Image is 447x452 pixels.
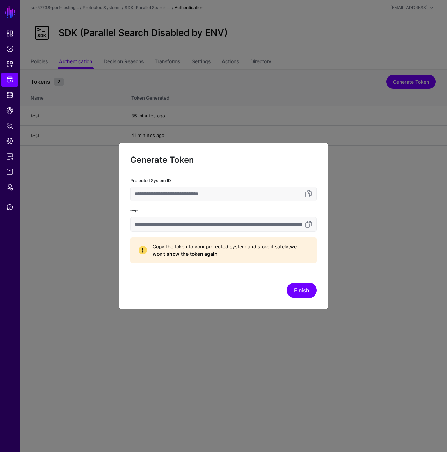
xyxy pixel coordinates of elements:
h2: Generate Token [130,154,317,166]
strong: we won’t show the token again [153,243,297,257]
label: test [130,208,138,214]
label: Protected System ID [130,177,171,184]
span: Copy the token to your protected system and store it safely, . [153,243,308,257]
button: Finish [287,283,317,298]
